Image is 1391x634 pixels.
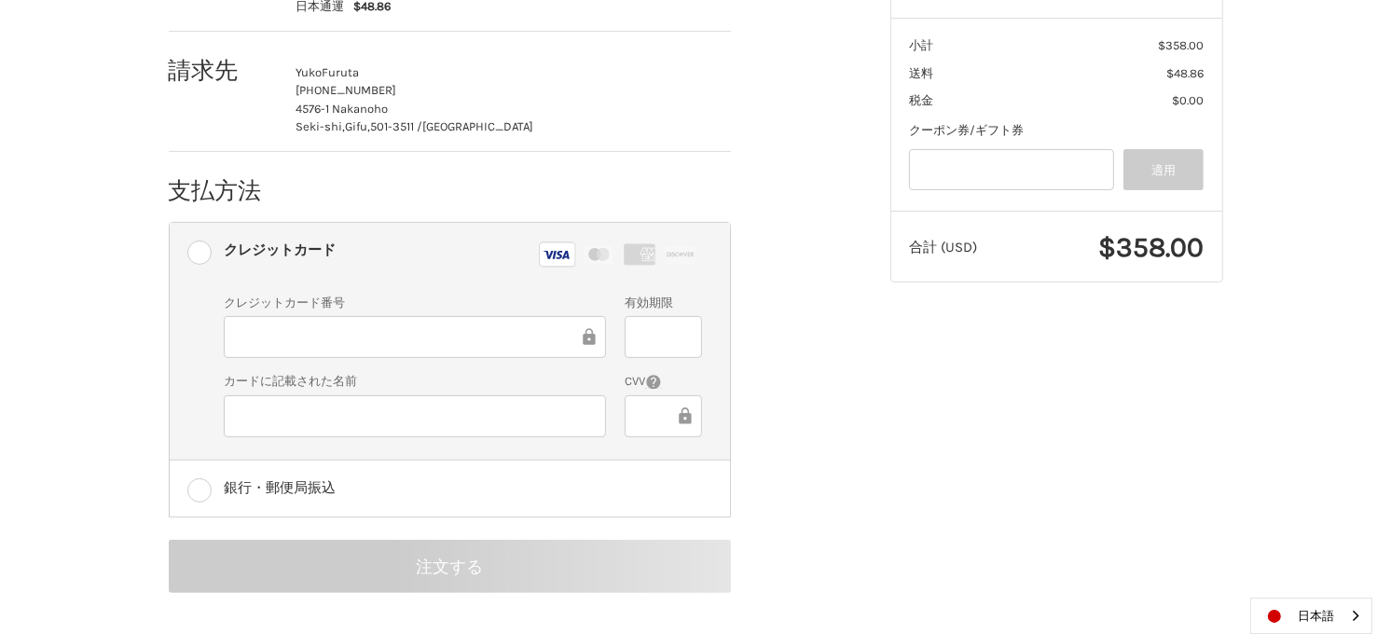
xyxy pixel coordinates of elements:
label: 有効期限 [625,294,702,312]
span: Furuta [322,65,359,79]
span: [PHONE_NUMBER] [296,83,396,97]
span: Seki-shi, [296,119,345,133]
span: 小計 [909,38,933,52]
h2: 支払方法 [169,176,278,205]
span: Gifu, [345,119,370,133]
span: 税金 [909,93,933,107]
a: 日本語 [1251,599,1371,633]
span: 送料 [909,66,933,80]
aside: Language selected: 日本語 [1250,598,1372,634]
button: 注文する [169,540,731,593]
span: $48.86 [1166,66,1204,80]
div: クーポン券/ギフト券 [909,121,1204,140]
iframe: セキュア・クレジットカード・フレーム - クレジットカード番号 [237,326,579,348]
input: Gift Certificate or Coupon Code [909,149,1114,191]
h2: 請求先 [169,56,278,85]
div: クレジットカード [224,235,336,266]
span: $358.00 [1098,230,1204,264]
span: Yuko [296,65,322,79]
iframe: 安全なクレジットカードフレーム - CVV [638,406,675,427]
span: 合計 (USD) [909,239,977,255]
label: クレジットカード番号 [224,294,606,312]
button: 適用 [1123,149,1205,191]
iframe: セキュア・クレジットカード・フレーム - 有効期限 [638,326,689,348]
span: $0.00 [1172,93,1204,107]
div: Language [1250,598,1372,634]
iframe: セキュア・クレジットカード・フレーム - カード所有者名 [237,406,593,427]
label: CVV [625,372,702,391]
div: 銀行・郵便局振込 [224,473,336,503]
span: 4576-1 Nakanoho [296,102,388,116]
label: カードに記載された名前 [224,372,606,391]
span: [GEOGRAPHIC_DATA] [422,119,533,133]
span: 501-3511 / [370,119,422,133]
span: $358.00 [1158,38,1204,52]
